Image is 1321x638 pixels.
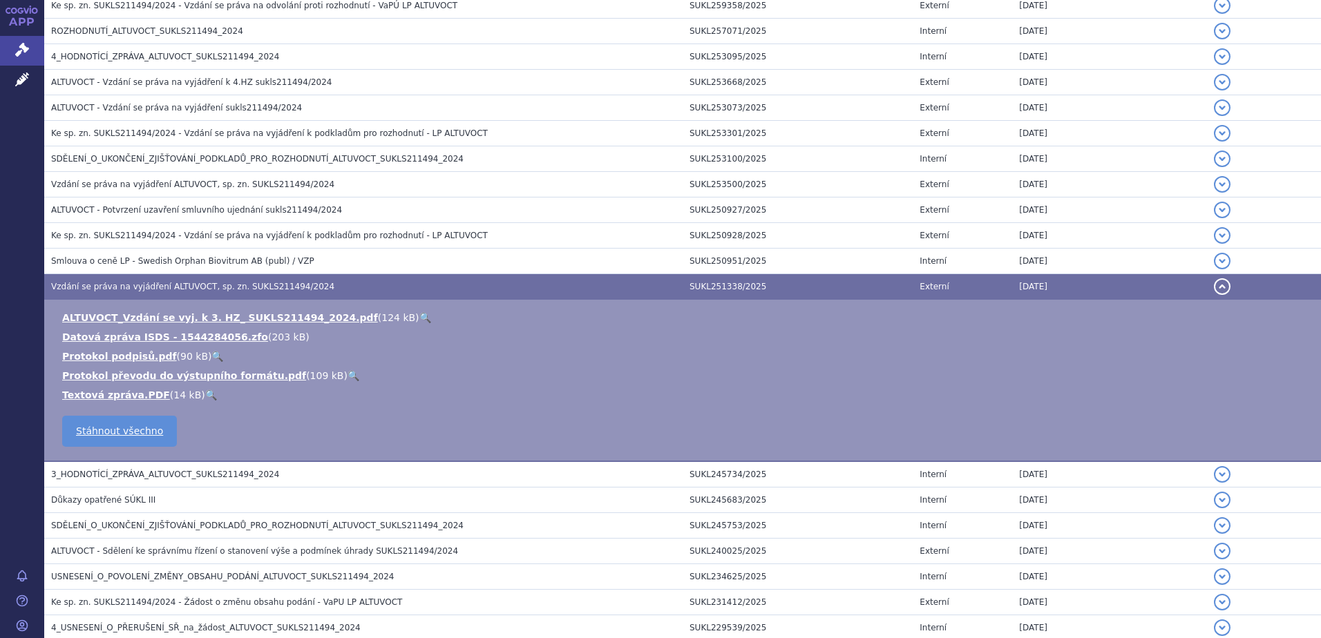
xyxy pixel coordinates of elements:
[683,249,913,274] td: SUKL250951/2025
[683,461,913,487] td: SUKL245734/2025
[683,223,913,249] td: SUKL250928/2025
[62,331,268,342] a: Datová zpráva ISDS - 1544284056.zfo
[51,103,302,113] span: ALTUVOCT - Vzdání se práva na vyjádření sukls211494/2024
[51,205,342,215] span: ALTUVOCT - Potvrzení uzavření smluvního ujednání sukls211494/2024
[62,312,378,323] a: ALTUVOCT_Vzdání se vyj. k 3. HZ_ SUKLS211494_2024.pdf
[1214,568,1230,585] button: detail
[683,70,913,95] td: SUKL253668/2025
[1012,513,1206,539] td: [DATE]
[920,205,949,215] span: Externí
[683,121,913,146] td: SUKL253301/2025
[62,349,1307,363] li: ( )
[1214,125,1230,142] button: detail
[1214,48,1230,65] button: detail
[920,256,947,266] span: Interní
[51,154,464,164] span: SDĚLENÍ_O_UKONČENÍ_ZJIŠŤOVÁNÍ_PODKLADŮ_PRO_ROZHODNUTÍ_ALTUVOCT_SUKLS211494_2024
[1214,619,1230,636] button: detail
[1012,172,1206,197] td: [DATE]
[51,1,457,10] span: Ke sp. zn. SUKLS211494/2024 - Vzdání se práva na odvolání proti rozhodnutí - VaPÚ LP ALTUVOCT
[1214,253,1230,269] button: detail
[920,52,947,61] span: Interní
[1214,99,1230,116] button: detail
[173,389,201,400] span: 14 kB
[1214,176,1230,193] button: detail
[1012,44,1206,70] td: [DATE]
[62,416,177,447] a: Stáhnout všechno
[920,77,949,87] span: Externí
[1214,227,1230,244] button: detail
[419,312,431,323] a: 🔍
[683,197,913,223] td: SUKL250927/2025
[683,44,913,70] td: SUKL253095/2025
[348,370,359,381] a: 🔍
[51,77,332,87] span: ALTUVOCT - Vzdání se práva na vyjádření k 4.HZ sukls211494/2024
[683,146,913,172] td: SUKL253100/2025
[683,513,913,539] td: SUKL245753/2025
[1214,594,1230,610] button: detail
[381,312,415,323] span: 124 kB
[920,546,949,556] span: Externí
[683,539,913,564] td: SUKL240025/2025
[1214,492,1230,508] button: detail
[51,128,488,138] span: Ke sp. zn. SUKLS211494/2024 - Vzdání se práva na vyjádření k podkladům pro rozhodnutí - LP ALTUVOCT
[51,572,394,581] span: USNESENÍ_O_POVOLENÍ_ZMĚNY_OBSAHU_PODÁNÍ_ALTUVOCT_SUKLS211494_2024
[62,389,170,400] a: Textová zpráva.PDF
[920,282,949,291] span: Externí
[51,52,279,61] span: 4_HODNOTÍCÍ_ZPRÁVA_ALTUVOCT_SUKLS211494_2024
[920,180,949,189] span: Externí
[920,26,947,36] span: Interní
[920,572,947,581] span: Interní
[920,597,949,607] span: Externí
[683,19,913,44] td: SUKL257071/2025
[1012,197,1206,223] td: [DATE]
[51,597,402,607] span: Ke sp. zn. SUKLS211494/2024 - Žádost o změnu obsahu podání - VaPU LP ALTUVOCT
[1012,461,1206,487] td: [DATE]
[920,103,949,113] span: Externí
[1012,590,1206,615] td: [DATE]
[62,311,1307,325] li: ( )
[1214,517,1230,534] button: detail
[920,231,949,240] span: Externí
[1214,466,1230,483] button: detail
[920,495,947,505] span: Interní
[1214,543,1230,559] button: detail
[1012,121,1206,146] td: [DATE]
[920,623,947,632] span: Interní
[920,154,947,164] span: Interní
[1214,74,1230,90] button: detail
[1012,564,1206,590] td: [DATE]
[62,351,177,362] a: Protokol podpisů.pdf
[1214,278,1230,295] button: detail
[1012,70,1206,95] td: [DATE]
[51,282,334,291] span: Vzdání se práva na vyjádření ALTUVOCT, sp. zn. SUKLS211494/2024
[683,274,913,300] td: SUKL251338/2025
[1012,19,1206,44] td: [DATE]
[51,231,488,240] span: Ke sp. zn. SUKLS211494/2024 - Vzdání se práva na vyjádření k podkladům pro rozhodnutí - LP ALTUVOCT
[62,369,1307,383] li: ( )
[1214,23,1230,39] button: detail
[920,521,947,530] span: Interní
[51,521,464,530] span: SDĚLENÍ_O_UKONČENÍ_ZJIŠŤOVÁNÍ_PODKLADŮ_PRO_ROZHODNUTÍ_ALTUVOCT_SUKLS211494_2024
[1012,249,1206,274] td: [DATE]
[1012,487,1206,513] td: [DATE]
[1012,539,1206,564] td: [DATE]
[1012,274,1206,300] td: [DATE]
[683,564,913,590] td: SUKL234625/2025
[211,351,223,362] a: 🔍
[180,351,208,362] span: 90 kB
[205,389,217,400] a: 🔍
[920,470,947,479] span: Interní
[272,331,305,342] span: 203 kB
[51,495,155,505] span: Důkazy opatřené SÚKL III
[1012,223,1206,249] td: [DATE]
[51,470,279,479] span: 3_HODNOTÍCÍ_ZPRÁVA_ALTUVOCT_SUKLS211494_2024
[62,388,1307,402] li: ( )
[1012,146,1206,172] td: [DATE]
[683,172,913,197] td: SUKL253500/2025
[62,370,306,381] a: Protokol převodu do výstupního formátu.pdf
[683,590,913,615] td: SUKL231412/2025
[920,128,949,138] span: Externí
[51,623,361,632] span: 4_USNESENÍ_O_PŘERUŠENÍ_SŘ_na_žádost_ALTUVOCT_SUKLS211494_2024
[1214,202,1230,218] button: detail
[51,26,243,36] span: ROZHODNUTÍ_ALTUVOCT_SUKLS211494_2024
